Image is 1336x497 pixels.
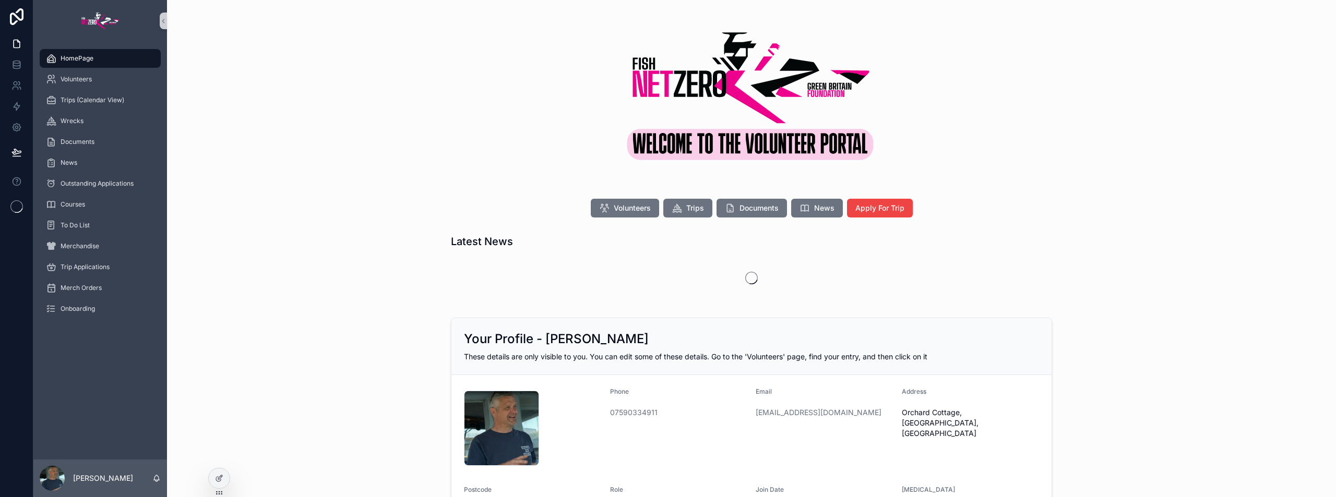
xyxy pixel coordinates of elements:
span: To Do List [61,221,90,229]
span: Trips [686,203,704,213]
span: Wrecks [61,117,83,125]
a: [EMAIL_ADDRESS][DOMAIN_NAME] [756,407,881,418]
a: Outstanding Applications [40,174,161,193]
a: Volunteers [40,70,161,89]
a: Courses [40,195,161,214]
span: Volunteers [614,203,651,213]
a: Merchandise [40,237,161,256]
span: Documents [739,203,779,213]
div: scrollable content [33,42,167,332]
span: Address [902,387,926,395]
span: Orchard Cottage, [GEOGRAPHIC_DATA], [GEOGRAPHIC_DATA] [902,407,1040,439]
p: [PERSON_NAME] [73,473,133,483]
span: Email [756,387,772,395]
a: Trips (Calendar View) [40,91,161,110]
span: Join Date [756,486,784,493]
span: Merchandise [61,242,99,250]
a: HomePage [40,49,161,68]
img: 30320-Portal_Welcome.png [614,25,889,169]
span: Trip Applications [61,263,110,271]
h2: Your Profile - [PERSON_NAME] [464,331,649,347]
button: Apply For Trip [847,199,913,217]
span: Courses [61,200,85,209]
span: Role [610,486,623,493]
span: Postcode [464,486,492,493]
button: Documents [717,199,787,217]
a: News [40,153,161,172]
a: To Do List [40,216,161,235]
a: Onboarding [40,299,161,318]
a: Documents [40,132,161,151]
span: Merch Orders [61,284,102,292]
span: Documents [61,138,94,146]
span: Volunteers [61,75,92,83]
span: HomePage [61,54,93,63]
span: [MEDICAL_DATA] [902,486,955,493]
span: News [61,159,77,167]
a: Trip Applications [40,258,161,276]
a: Wrecks [40,112,161,130]
a: 07590334911 [610,407,658,418]
a: Merch Orders [40,278,161,297]
span: Trips (Calendar View) [61,96,124,104]
img: App logo [81,13,119,29]
span: Phone [610,387,629,395]
h1: Latest News [451,234,513,249]
button: Trips [663,199,712,217]
span: These details are only visible to you. You can edit some of these details. Go to the 'Volunteers'... [464,352,927,361]
button: Volunteers [591,199,659,217]
span: Apply For Trip [855,203,904,213]
button: News [791,199,843,217]
span: Outstanding Applications [61,179,134,188]
span: News [814,203,834,213]
span: Onboarding [61,305,95,313]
